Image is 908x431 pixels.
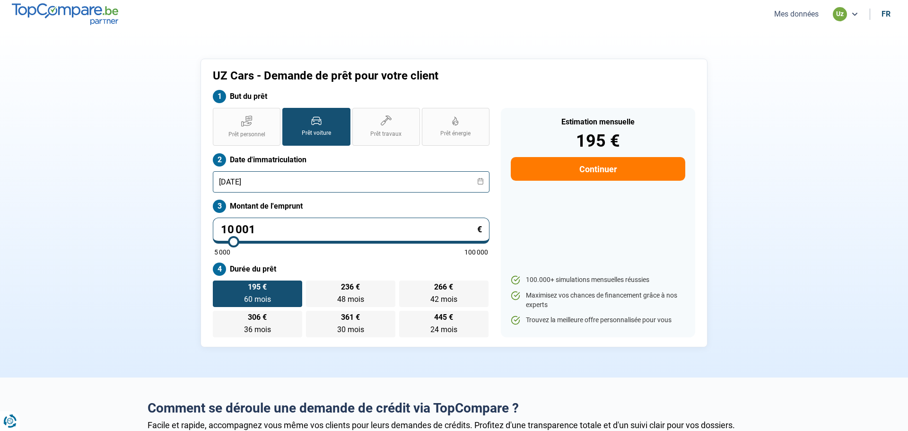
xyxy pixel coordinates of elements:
span: 445 € [434,314,453,321]
span: 42 mois [430,295,457,304]
span: € [477,225,482,234]
label: But du prêt [213,90,489,103]
span: 100 000 [464,249,488,255]
span: 5 000 [214,249,230,255]
li: 100.000+ simulations mensuelles réussies [511,275,685,285]
span: 30 mois [337,325,364,334]
div: Estimation mensuelle [511,118,685,126]
div: 195 € [511,132,685,150]
div: Facile et rapide, accompagnez vous même vos clients pour leurs demandes de crédits. Profitez d'un... [148,420,760,430]
span: Prêt énergie [440,130,471,138]
div: uz [833,7,847,21]
span: 236 € [341,283,360,291]
h2: Comment se déroule une demande de crédit via TopCompare ? [148,400,760,416]
h1: UZ Cars - Demande de prêt pour votre client [213,69,572,83]
span: 195 € [248,283,267,291]
label: Date d'immatriculation [213,153,489,167]
label: Durée du prêt [213,263,489,276]
li: Maximisez vos chances de financement grâce à nos experts [511,291,685,309]
label: Montant de l'emprunt [213,200,489,213]
span: 60 mois [244,295,271,304]
span: 306 € [248,314,267,321]
button: Continuer [511,157,685,181]
span: Prêt travaux [370,130,402,138]
span: 266 € [434,283,453,291]
li: Trouvez la meilleure offre personnalisée pour vous [511,316,685,325]
span: Prêt personnel [228,131,265,139]
span: 24 mois [430,325,457,334]
span: 36 mois [244,325,271,334]
button: Mes données [771,9,821,19]
div: fr [882,9,891,18]
span: 48 mois [337,295,364,304]
img: TopCompare.be [12,3,118,25]
input: jj/mm/aaaa [213,171,489,193]
span: Prêt voiture [302,129,331,137]
span: 361 € [341,314,360,321]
